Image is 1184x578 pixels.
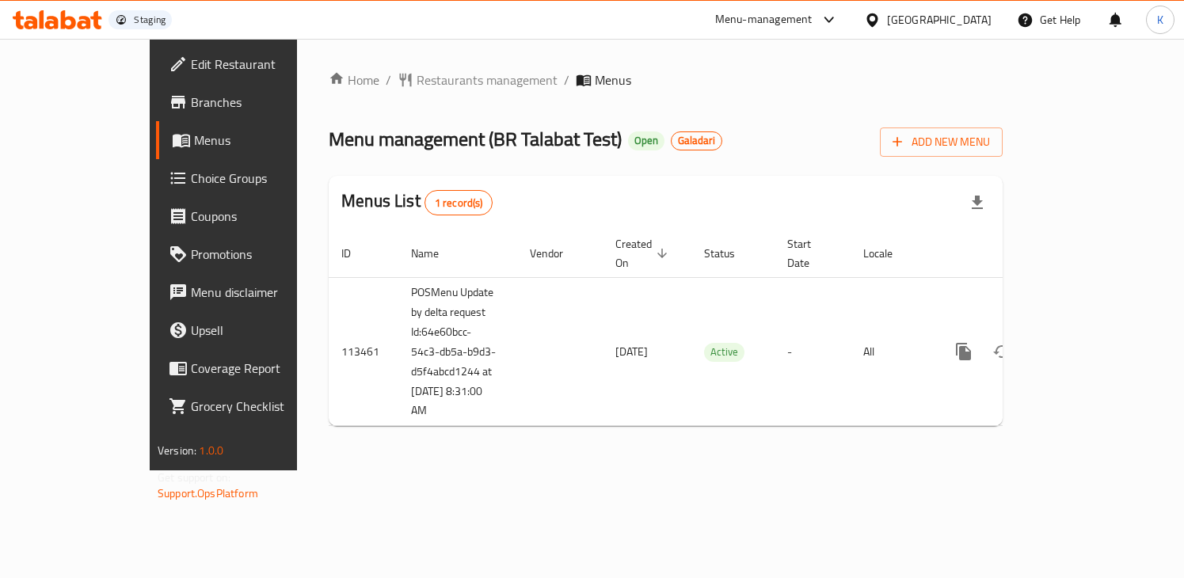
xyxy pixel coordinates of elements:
span: Promotions [191,245,335,264]
a: Promotions [156,235,348,273]
div: Total records count [424,190,493,215]
a: Choice Groups [156,159,348,197]
a: Menu disclaimer [156,273,348,311]
span: 1.0.0 [199,440,223,461]
span: Add New Menu [893,132,990,152]
div: Staging [134,13,166,26]
td: POSMenu Update by delta request Id:64e60bcc-54c3-db5a-b9d3-d5f4abcd1244 at [DATE] 8:31:00 AM [398,277,517,426]
button: Change Status [983,333,1021,371]
a: Upsell [156,311,348,349]
span: Galadari [672,134,721,147]
td: 113461 [329,277,398,426]
span: Name [411,244,459,263]
a: Home [329,70,379,89]
button: Add New Menu [880,127,1003,157]
a: Coupons [156,197,348,235]
span: Edit Restaurant [191,55,335,74]
div: Export file [958,184,996,222]
li: / [386,70,391,89]
table: enhanced table [329,230,1110,427]
a: Grocery Checklist [156,387,348,425]
span: Locale [863,244,913,263]
span: Coupons [191,207,335,226]
a: Menus [156,121,348,159]
span: Get support on: [158,467,230,488]
span: Upsell [191,321,335,340]
span: Created On [615,234,672,272]
span: Menus [595,70,631,89]
a: Restaurants management [398,70,558,89]
a: Support.OpsPlatform [158,483,258,504]
a: Branches [156,83,348,121]
nav: breadcrumb [329,70,1003,89]
h2: Menus List [341,189,493,215]
span: [DATE] [615,341,648,362]
td: - [775,277,851,426]
button: more [945,333,983,371]
span: ID [341,244,371,263]
a: Edit Restaurant [156,45,348,83]
span: Active [704,343,744,361]
div: [GEOGRAPHIC_DATA] [887,11,992,29]
span: Start Date [787,234,832,272]
span: Choice Groups [191,169,335,188]
td: All [851,277,932,426]
span: Restaurants management [417,70,558,89]
th: Actions [932,230,1110,278]
span: K [1157,11,1163,29]
span: Open [628,134,664,147]
span: Coverage Report [191,359,335,378]
span: Vendor [530,244,584,263]
span: Branches [191,93,335,112]
span: Version: [158,440,196,461]
span: Menu management ( BR Talabat Test ) [329,121,622,157]
div: Active [704,343,744,362]
a: Coverage Report [156,349,348,387]
span: 1 record(s) [425,196,493,211]
span: Menus [194,131,335,150]
div: Open [628,131,664,150]
span: Menu disclaimer [191,283,335,302]
span: Grocery Checklist [191,397,335,416]
span: Status [704,244,756,263]
div: Menu-management [715,10,813,29]
li: / [564,70,569,89]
